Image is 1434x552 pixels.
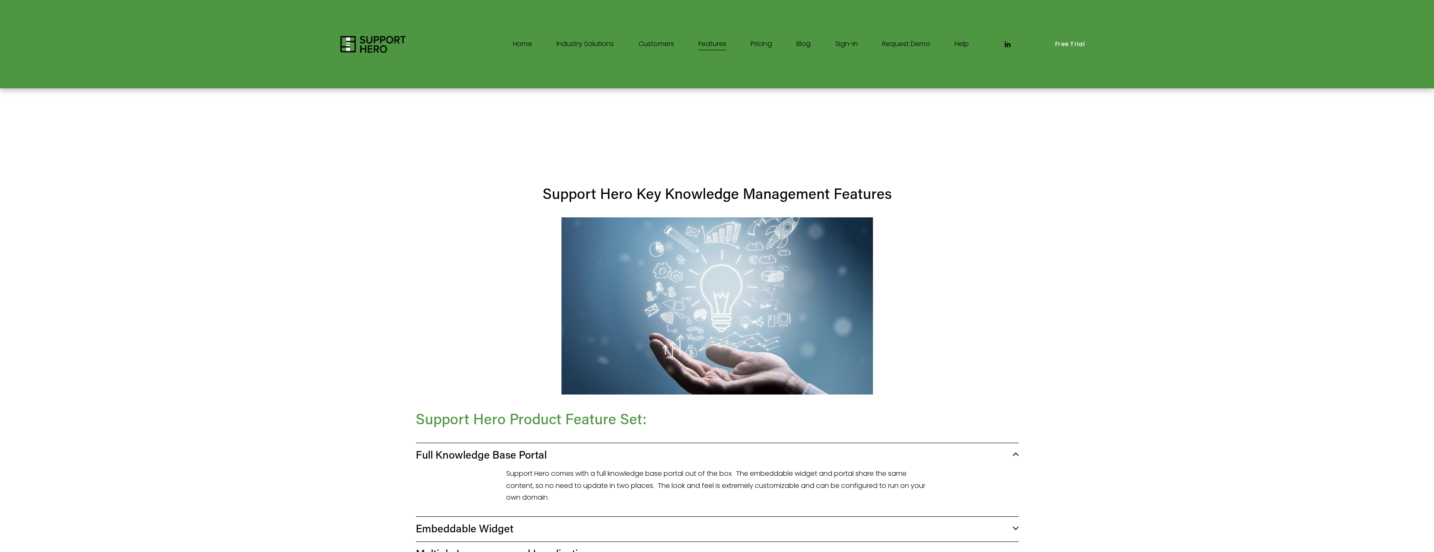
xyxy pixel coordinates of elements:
[698,38,726,51] a: Features
[955,38,969,51] a: Help
[416,443,1019,468] button: Full Knowledge Base Portal
[1003,40,1012,49] a: LinkedIn
[416,409,646,428] span: Support Hero Product Feature Set:
[835,38,858,51] a: Sign-in
[751,38,772,51] a: Pricing
[796,38,811,51] a: Blog
[556,38,614,50] span: Industry Solutions
[1046,34,1094,54] a: Free Trial
[416,521,1013,535] span: Embeddable Widget
[882,38,930,51] a: Request Demo
[416,183,1019,203] h3: Support Hero Key Knowledge Management Features
[638,38,674,51] a: Customers
[506,468,928,504] p: Support Hero comes with a full knowledge base portal out of the box. The embeddable widget and po...
[416,447,1013,462] span: Full Knowledge Base Portal
[340,36,406,53] img: Support Hero
[416,468,1019,516] div: Full Knowledge Base Portal
[556,38,614,51] a: folder dropdown
[416,517,1019,542] button: Embeddable Widget
[513,38,532,51] a: Home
